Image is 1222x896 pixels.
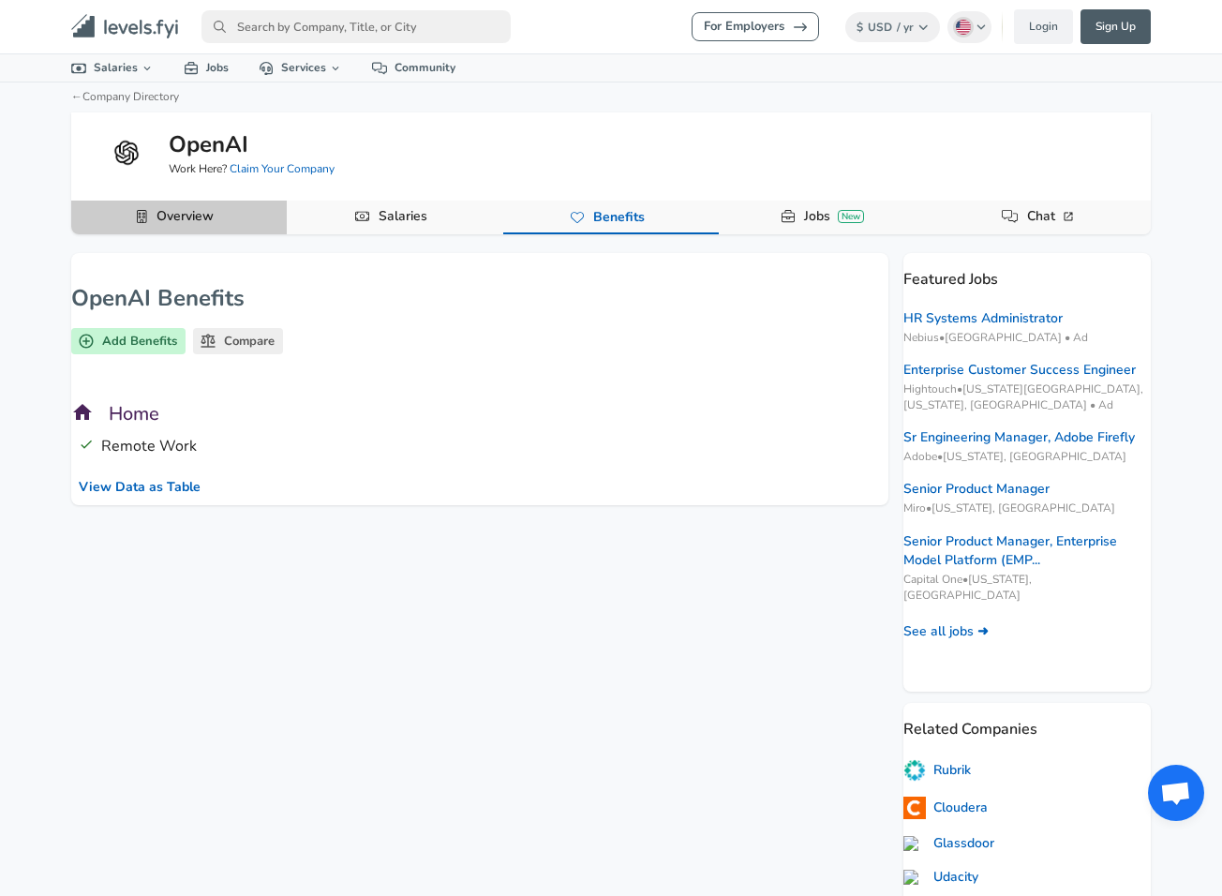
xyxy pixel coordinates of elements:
[149,201,221,232] a: Overview
[903,836,926,851] img: glassdoor.com
[1020,201,1084,232] a: Chat
[903,532,1151,570] a: Senior Product Manager, Enterprise Model Platform (EMP...
[169,128,248,160] h5: OpenAI
[903,868,978,887] a: Udacity
[857,20,863,35] span: $
[692,12,819,41] a: For Employers
[586,202,652,233] a: Benefits
[903,797,926,819] img: 4hzn2Kk.png
[903,759,971,782] a: Rubrik
[903,480,1050,499] a: Senior Product Manager
[797,201,872,232] a: JobsNew
[244,54,357,82] a: Services
[947,11,992,43] button: English (US)
[169,161,335,177] span: Work Here?
[903,361,1136,380] a: Enterprise Customer Success Engineer
[1148,765,1204,821] div: Open chat
[903,449,1151,465] span: Adobe • [US_STATE], [GEOGRAPHIC_DATA]
[903,834,994,853] a: Glassdoor
[169,54,244,82] a: Jobs
[903,253,1151,291] p: Featured Jobs
[193,328,283,355] a: Compare
[71,328,186,355] button: Add Benefits
[903,381,1151,413] span: Hightouch • [US_STATE][GEOGRAPHIC_DATA], [US_STATE], [GEOGRAPHIC_DATA] • Ad
[357,54,470,82] a: Community
[71,401,159,426] span: Home
[71,283,888,313] h1: OpenAI Benefits
[230,161,335,176] a: Claim Your Company
[838,210,864,223] div: New
[71,201,1151,234] div: Company Data Navigation
[903,870,926,885] img: udacity.com
[903,428,1135,447] a: Sr Engineering Manager, Adobe Firefly
[903,622,989,641] a: See all jobs ➜
[903,797,988,819] a: Cloudera
[108,134,145,172] img: openailogo-small.png
[49,7,1173,46] nav: primary
[956,20,971,35] img: English (US)
[1014,9,1073,44] a: Login
[903,500,1151,516] span: Miro • [US_STATE], [GEOGRAPHIC_DATA]
[903,759,926,782] img: pH7dHuK.png
[903,309,1063,328] a: HR Systems Administrator
[903,572,1151,604] span: Capital One • [US_STATE], [GEOGRAPHIC_DATA]
[897,20,914,35] span: / yr
[903,703,1151,740] p: Related Companies
[71,470,208,505] button: View Data as Table
[903,330,1151,346] span: Nebius • [GEOGRAPHIC_DATA] • Ad
[1080,9,1151,44] a: Sign Up
[845,12,940,42] button: $USD/ yr
[101,436,197,456] a: Remote Work
[56,54,169,82] a: Salaries
[868,20,892,35] span: USD
[371,201,435,232] a: Salaries
[201,10,511,43] input: Search by Company, Title, or City
[71,89,179,104] a: ←Company Directory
